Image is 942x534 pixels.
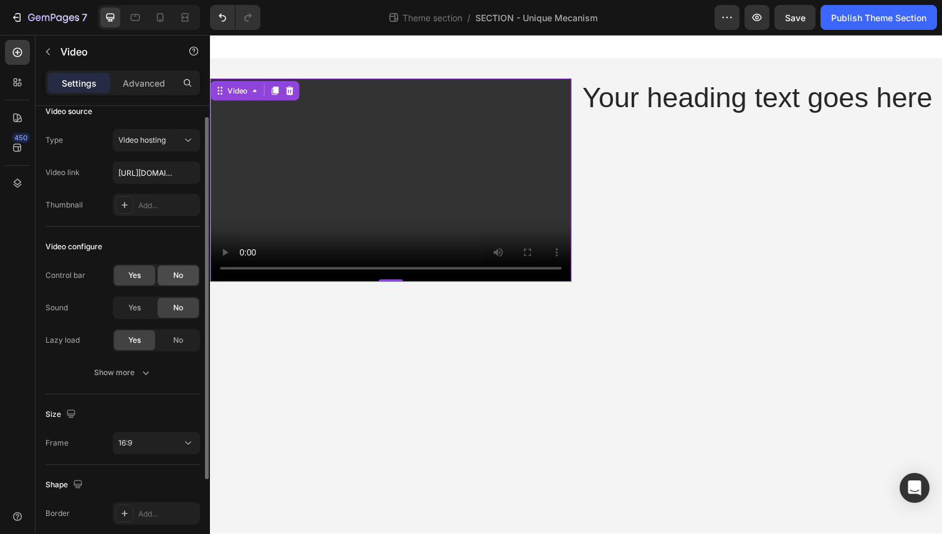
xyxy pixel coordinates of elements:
[128,302,141,313] span: Yes
[62,77,97,90] p: Settings
[113,129,200,151] button: Video hosting
[173,302,183,313] span: No
[210,5,260,30] div: Undo/Redo
[45,241,102,252] div: Video configure
[138,200,197,211] div: Add...
[45,477,85,493] div: Shape
[475,11,597,24] span: SECTION - Unique Mecanism
[113,161,200,184] input: Insert video url here
[45,335,80,346] div: Lazy load
[128,270,141,281] span: Yes
[45,302,68,313] div: Sound
[123,77,165,90] p: Advanced
[45,361,200,384] button: Show more
[821,5,937,30] button: Publish Theme Section
[400,11,465,24] span: Theme section
[379,45,748,85] h2: Your heading text goes here
[45,270,85,281] div: Control bar
[785,12,806,23] span: Save
[118,438,132,447] span: 16:9
[118,135,166,145] span: Video hosting
[45,106,92,117] div: Video source
[45,167,80,178] div: Video link
[45,199,83,211] div: Thumbnail
[210,35,942,534] iframe: Design area
[45,437,69,449] div: Frame
[60,44,166,59] p: Video
[113,432,200,454] button: 16:9
[173,270,183,281] span: No
[45,406,78,423] div: Size
[5,5,93,30] button: 7
[12,133,30,143] div: 450
[82,10,87,25] p: 7
[900,473,930,503] div: Open Intercom Messenger
[467,11,470,24] span: /
[45,135,63,146] div: Type
[128,335,141,346] span: Yes
[138,508,197,520] div: Add...
[774,5,816,30] button: Save
[94,366,152,379] div: Show more
[45,508,70,519] div: Border
[173,335,183,346] span: No
[831,11,926,24] div: Publish Theme Section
